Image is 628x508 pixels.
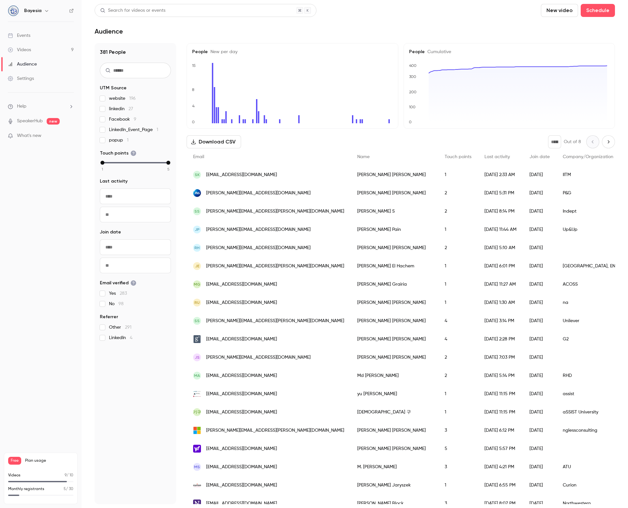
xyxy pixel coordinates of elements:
div: [DATE] [523,166,556,184]
div: [PERSON_NAME] [PERSON_NAME] [351,421,438,440]
div: 1 [438,275,478,293]
span: [EMAIL_ADDRESS][DOMAIN_NAME] [206,445,277,452]
button: Schedule [581,4,615,17]
span: 9 [65,473,67,477]
p: / 30 [64,486,73,492]
a: SpeakerHub [17,118,43,125]
div: [DATE] [523,220,556,239]
span: Help [17,103,26,110]
span: Touch points [445,155,471,159]
div: [DATE] [523,366,556,385]
span: [PERSON_NAME][EMAIL_ADDRESS][DOMAIN_NAME] [206,190,311,197]
div: [DATE] 6:01 PM [478,257,523,275]
div: [PERSON_NAME] [PERSON_NAME] [351,440,438,458]
div: [DEMOGRAPHIC_DATA] 구 [351,403,438,421]
text: 400 [409,63,417,68]
span: Facebook [109,116,136,123]
span: 9 [134,117,136,122]
div: [DATE] 6:55 PM [478,476,523,494]
div: [DATE] [523,239,556,257]
span: popup [109,137,129,143]
div: [PERSON_NAME] El Hachem [351,257,438,275]
span: Yes [109,290,127,297]
span: Join date [100,229,121,235]
span: 283 [120,291,127,296]
div: 5 [438,440,478,458]
span: Email [193,155,204,159]
span: Cumulative [425,50,451,54]
text: 15 [192,63,196,68]
span: 291 [125,325,131,330]
span: [PERSON_NAME][EMAIL_ADDRESS][PERSON_NAME][DOMAIN_NAME] [206,263,344,270]
div: [PERSON_NAME] S [351,202,438,220]
div: [DATE] 11:27 AM [478,275,523,293]
span: MS [194,464,200,470]
div: [DATE] 5:57 PM [478,440,523,458]
img: pg.com [193,189,201,197]
div: 3 [438,421,478,440]
div: [DATE] 1:30 AM [478,293,523,312]
div: [DATE] [523,184,556,202]
button: Download CSV [187,135,241,148]
span: Last activity [484,155,510,159]
div: [DATE] 4:21 PM [478,458,523,476]
span: MG [194,281,200,287]
div: 1 [438,257,478,275]
div: [DATE] 2:33 AM [478,166,523,184]
span: ss [194,318,200,324]
span: SK [195,172,200,178]
span: [EMAIL_ADDRESS][DOMAIN_NAME] [206,409,277,416]
div: [DATE] [523,385,556,403]
div: [PERSON_NAME] Pain [351,220,438,239]
span: New per day [208,50,237,54]
div: [DATE] 6:12 PM [478,421,523,440]
div: 1 [438,476,478,494]
span: 4 [130,336,132,340]
div: Videos [8,47,31,53]
span: Referrer [100,314,118,320]
div: max [166,161,170,165]
text: 0 [192,120,195,124]
span: [PERSON_NAME][EMAIL_ADDRESS][DOMAIN_NAME] [206,354,311,361]
div: [DATE] [523,403,556,421]
div: Audience [8,61,37,67]
img: northwestern.edu [193,500,201,507]
h1: Audience [95,27,123,35]
span: new [47,118,60,125]
span: JE [195,263,199,269]
div: 1 [438,166,478,184]
span: MA [194,373,200,379]
span: Company/Organization [563,155,613,159]
h5: People [409,49,610,55]
div: [DATE] 5:31 PM [478,184,523,202]
div: Md [PERSON_NAME] [351,366,438,385]
div: 2 [438,202,478,220]
div: min [100,161,104,165]
div: [PERSON_NAME] Jaryszek [351,476,438,494]
div: 4 [438,312,478,330]
text: 100 [409,105,416,109]
div: [DATE] [523,257,556,275]
div: yu [PERSON_NAME] [351,385,438,403]
div: [DATE] 5:10 AM [478,239,523,257]
span: [EMAIL_ADDRESS][DOMAIN_NAME] [206,391,277,397]
img: curioninsights.com [193,481,201,489]
span: Free [8,457,21,465]
span: 1 [127,138,129,142]
img: att.net [193,445,201,453]
text: 8 [192,87,194,92]
div: [DATE] [523,458,556,476]
div: 2 [438,184,478,202]
div: [PERSON_NAME] [PERSON_NAME] [351,330,438,348]
span: Plan usage [25,458,73,463]
span: Other [109,324,131,331]
li: help-dropdown-opener [8,103,74,110]
div: [DATE] [523,312,556,330]
h1: 381 People [100,48,171,56]
div: [DATE] 5:14 PM [478,366,523,385]
div: 2 [438,239,478,257]
div: [DATE] 11:15 PM [478,403,523,421]
span: website [109,95,136,102]
p: Monthly registrants [8,486,44,492]
span: [EMAIL_ADDRESS][DOMAIN_NAME] [206,482,277,489]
